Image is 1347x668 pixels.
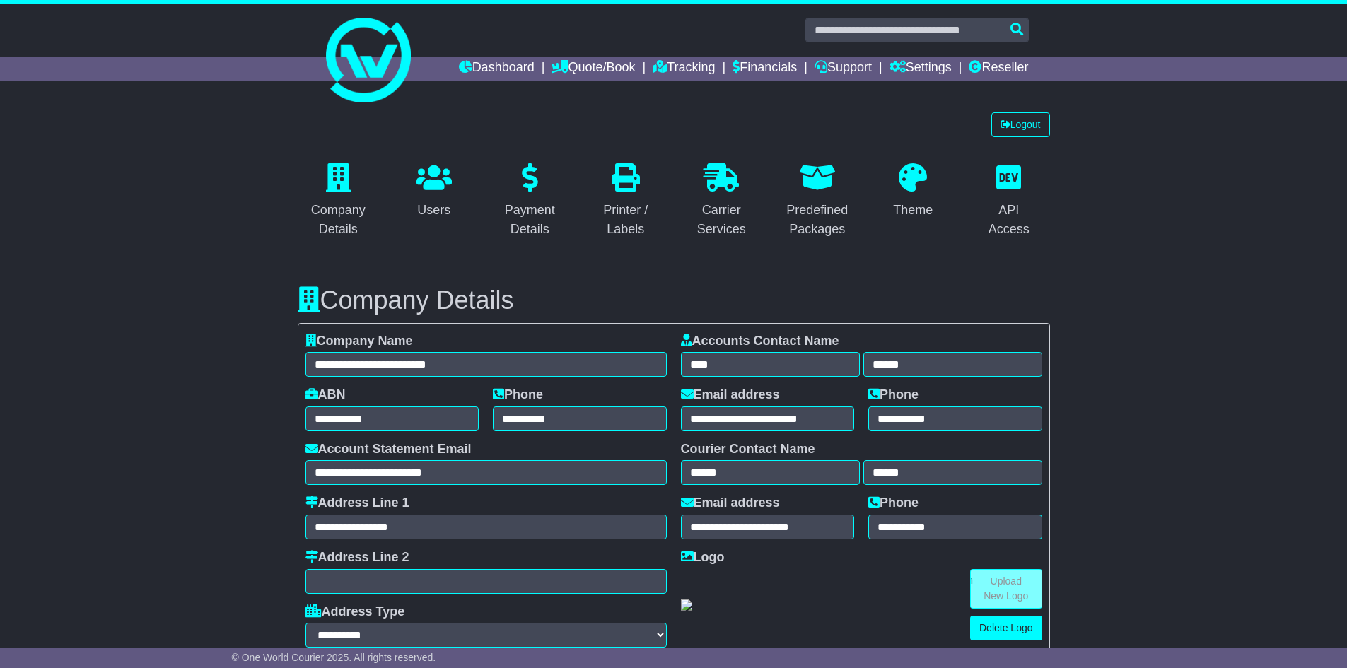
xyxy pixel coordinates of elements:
a: Reseller [969,57,1028,81]
div: Payment Details [498,201,562,239]
a: Tracking [653,57,715,81]
label: Logo [681,550,725,566]
a: Payment Details [489,158,571,244]
label: Company Name [305,334,413,349]
a: API Access [968,158,1050,244]
label: Account Statement Email [305,442,472,457]
label: Phone [868,387,919,403]
div: Carrier Services [690,201,754,239]
label: Email address [681,496,780,511]
a: Company Details [298,158,380,244]
h3: Company Details [298,286,1050,315]
a: Printer / Labels [585,158,667,244]
label: Phone [868,496,919,511]
a: Support [815,57,872,81]
a: Quote/Book [552,57,635,81]
label: Email address [681,387,780,403]
label: Address Type [305,604,405,620]
div: Company Details [307,201,371,239]
a: Delete Logo [970,616,1042,640]
a: Settings [890,57,952,81]
label: Accounts Contact Name [681,334,839,349]
label: Address Line 2 [305,550,409,566]
label: Courier Contact Name [681,442,815,457]
a: Theme [884,158,942,225]
a: Logout [991,112,1050,137]
div: Predefined Packages [786,201,849,239]
a: Carrier Services [681,158,763,244]
a: Financials [733,57,797,81]
a: Upload New Logo [970,569,1042,609]
div: Users [416,201,452,220]
div: Theme [893,201,933,220]
span: © One World Courier 2025. All rights reserved. [232,652,436,663]
img: GetCustomerLogo [681,599,692,611]
label: Phone [493,387,543,403]
a: Users [407,158,461,225]
label: Address Line 1 [305,496,409,511]
a: Predefined Packages [776,158,858,244]
a: Dashboard [459,57,535,81]
label: ABN [305,387,346,403]
div: Printer / Labels [594,201,658,239]
div: API Access [977,201,1041,239]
